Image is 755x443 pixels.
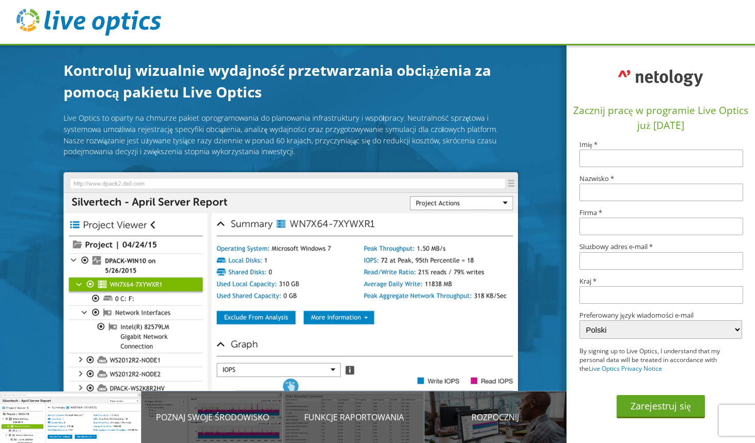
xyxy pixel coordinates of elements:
img: Przedstawiamy Live Optics [64,172,518,402]
button: Zarejestruj się [617,395,705,418]
label: Kraj * [579,278,742,285]
a: Live Optics Privacy Notice [589,364,662,373]
p: Poznaj swoje środowisko [141,411,283,423]
h1: Kontroluj wizualnie wydajność przetwarzania obciążenia za pomocą pakietu Live Optics [64,59,518,103]
label: Służbowy adres e-mail * [579,243,742,250]
p: Rozpocznij [424,411,566,423]
p: Funkcje raportowania [283,411,424,423]
p: Live Optics to oparty na chmurze pakiet oprogramowania do planowania infrastruktury i współpracy.... [64,112,518,157]
h1: Zacznij pracę w programie Live Optics już [DATE] [571,103,751,133]
label: Firma * [579,209,742,216]
label: Preferowany język wiadomości e-mail [579,312,742,319]
label: Imię * [579,141,742,148]
p: By signing up to Live Optics, I understand that my personal data will be treated in accordance wi... [579,347,726,373]
img: D+khndCitN19wAAAABJRU5ErkJggg== [609,54,712,102]
label: Nazwisko * [579,175,742,182]
img: live_optics_svg.svg [17,9,161,36]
